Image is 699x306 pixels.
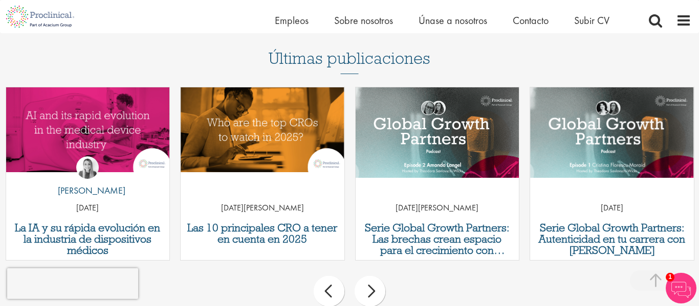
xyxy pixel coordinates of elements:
[181,87,344,178] a: Enlace a una publicación
[275,14,309,27] a: Empleos
[187,221,337,246] font: Las 10 principales CRO a tener en cuenta en 2025
[535,222,689,256] a: Serie Global Growth Partners: Autenticidad en tu carrera con [PERSON_NAME]
[361,222,514,256] a: Serie Global Growth Partners: Las brechas crean espacio para el crecimiento con [PERSON_NAME]
[11,222,165,256] a: La IA y su rápida evolución en la industria de dispositivos médicos
[76,202,99,213] font: [DATE]
[513,14,549,27] a: Contacto
[50,156,125,202] a: Hannah Burke [PERSON_NAME]
[181,87,344,172] img: Las 10 principales CRO de 2025 | Proclinical
[221,202,304,213] font: [DATE][PERSON_NAME]
[419,14,487,27] a: Únase a nosotros
[58,184,125,196] font: [PERSON_NAME]
[15,221,160,257] font: La IA y su rápida evolución en la industria de dispositivos médicos
[365,221,509,268] font: Serie Global Growth Partners: Las brechas crean espacio para el crecimiento con [PERSON_NAME]
[76,156,99,179] img: Hannah Burke
[356,87,519,178] a: Enlace a una publicación
[530,87,694,178] a: Enlace a una publicación
[269,48,430,68] font: Últimas publicaciones
[6,87,170,172] img: La IA y su impacto en la industria de dispositivos médicos | Proclinical
[574,14,609,27] a: Subir CV
[396,202,478,213] font: [DATE][PERSON_NAME]
[668,273,672,280] font: 1
[6,87,170,178] a: Enlace a una publicación
[538,221,685,257] font: Serie Global Growth Partners: Autenticidad en tu carrera con [PERSON_NAME]
[334,14,393,27] a: Sobre nosotros
[186,222,339,245] a: Las 10 principales CRO a tener en cuenta en 2025
[666,273,696,303] img: Chatbot
[601,202,623,213] font: [DATE]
